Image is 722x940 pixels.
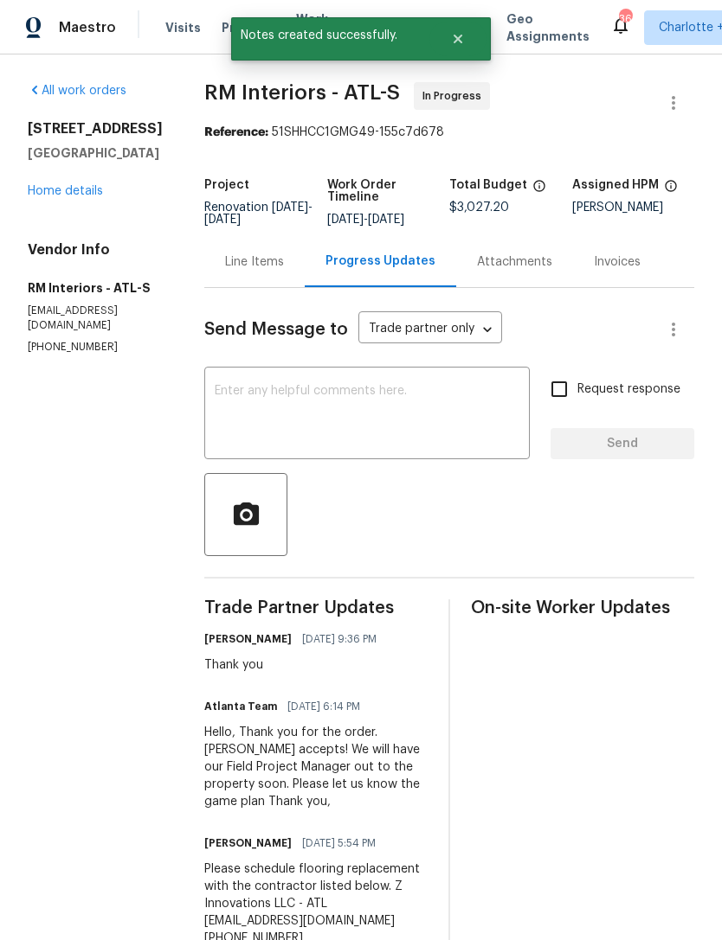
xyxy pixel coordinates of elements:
[165,19,201,36] span: Visits
[664,179,678,201] span: The hpm assigned to this work order.
[28,144,163,162] h5: [GEOGRAPHIC_DATA]
[449,201,509,214] span: $3,027.20
[327,179,450,203] h5: Work Order Timeline
[287,698,360,715] span: [DATE] 6:14 PM
[429,22,487,56] button: Close
[28,185,103,197] a: Home details
[532,179,546,201] span: The total cost of line items that have been proposed by Opendoor. This sum includes line items th...
[204,834,292,852] h6: [PERSON_NAME]
[577,380,680,399] span: Request response
[204,724,428,810] div: Hello, Thank you for the order. [PERSON_NAME] accepts! We will have our Field Project Manager out...
[272,201,308,214] span: [DATE]
[59,19,116,36] span: Maestro
[28,340,163,355] p: [PHONE_NUMBER]
[358,316,502,344] div: Trade partner only
[422,87,488,105] span: In Progress
[204,656,387,674] div: Thank you
[327,214,364,226] span: [DATE]
[326,253,435,270] div: Progress Updates
[204,82,400,103] span: RM Interiors - ATL-S
[204,321,348,338] span: Send Message to
[204,201,313,226] span: Renovation
[204,201,313,226] span: -
[28,120,163,137] h2: [STREET_ADDRESS]
[204,126,268,138] b: Reference:
[302,834,376,852] span: [DATE] 5:54 PM
[222,19,275,36] span: Projects
[204,214,241,226] span: [DATE]
[28,304,163,333] p: [EMAIL_ADDRESS][DOMAIN_NAME]
[204,599,428,617] span: Trade Partner Updates
[296,10,340,45] span: Work Orders
[302,630,377,648] span: [DATE] 9:36 PM
[594,253,641,271] div: Invoices
[204,630,292,648] h6: [PERSON_NAME]
[477,253,552,271] div: Attachments
[471,599,694,617] span: On-site Worker Updates
[225,253,284,271] div: Line Items
[204,179,249,191] h5: Project
[204,124,694,141] div: 51SHHCC1GMG49-155c7d678
[28,241,163,259] h4: Vendor Info
[204,698,277,715] h6: Atlanta Team
[506,10,590,45] span: Geo Assignments
[231,17,429,54] span: Notes created successfully.
[449,179,527,191] h5: Total Budget
[28,85,126,97] a: All work orders
[327,214,404,226] span: -
[368,214,404,226] span: [DATE]
[572,201,695,214] div: [PERSON_NAME]
[28,279,163,297] h5: RM Interiors - ATL-S
[619,10,631,28] div: 363
[572,179,659,191] h5: Assigned HPM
